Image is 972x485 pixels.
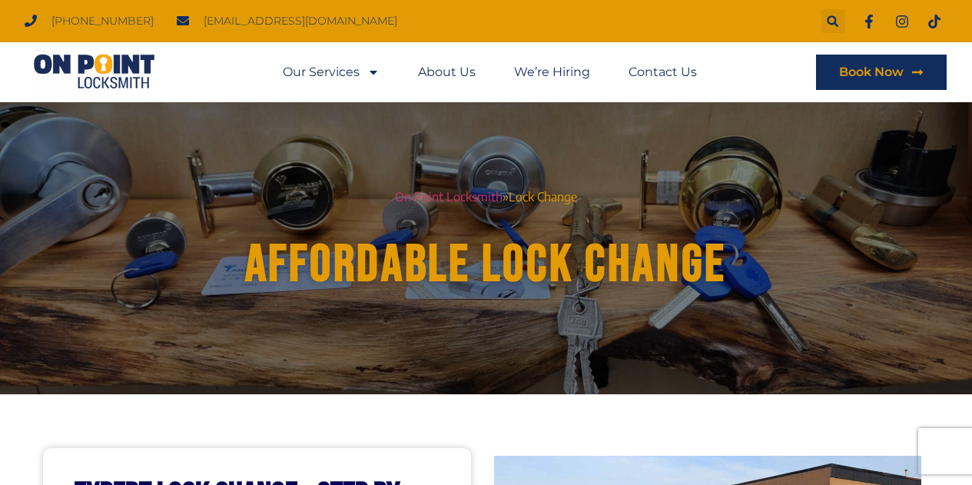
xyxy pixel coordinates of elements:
[200,11,397,32] span: [EMAIL_ADDRESS][DOMAIN_NAME]
[418,55,476,90] a: About Us
[283,55,380,90] a: Our Services
[629,55,697,90] a: Contact Us
[395,189,503,204] a: On Point Locksmith
[72,236,901,294] h1: Affordable Lock Change
[48,11,154,32] span: [PHONE_NUMBER]
[283,55,697,90] nav: Menu
[59,187,914,208] nav: breadcrumbs
[503,189,509,204] span: »
[514,55,590,90] a: We’re Hiring
[509,189,577,204] span: Lock Change
[821,9,845,33] div: Search
[839,66,904,78] span: Book Now
[816,55,947,90] a: Book Now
